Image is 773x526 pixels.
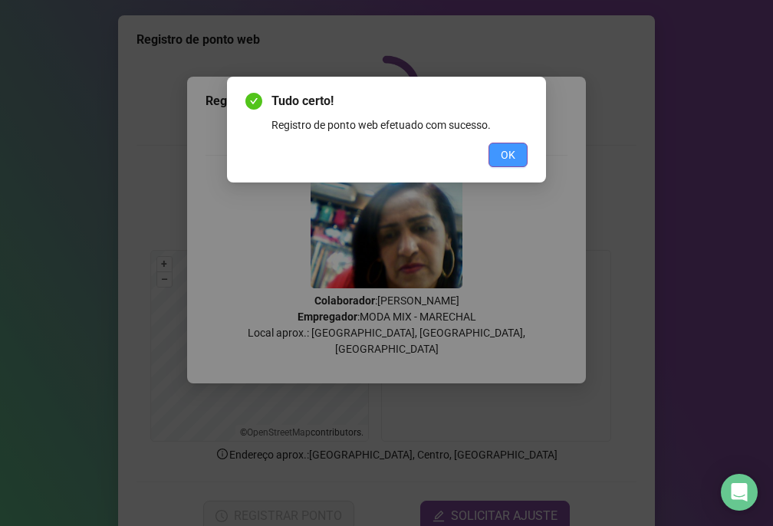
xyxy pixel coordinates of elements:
span: OK [501,146,515,163]
span: check-circle [245,93,262,110]
div: Open Intercom Messenger [721,474,758,511]
button: OK [488,143,528,167]
span: Tudo certo! [271,92,528,110]
div: Registro de ponto web efetuado com sucesso. [271,117,528,133]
